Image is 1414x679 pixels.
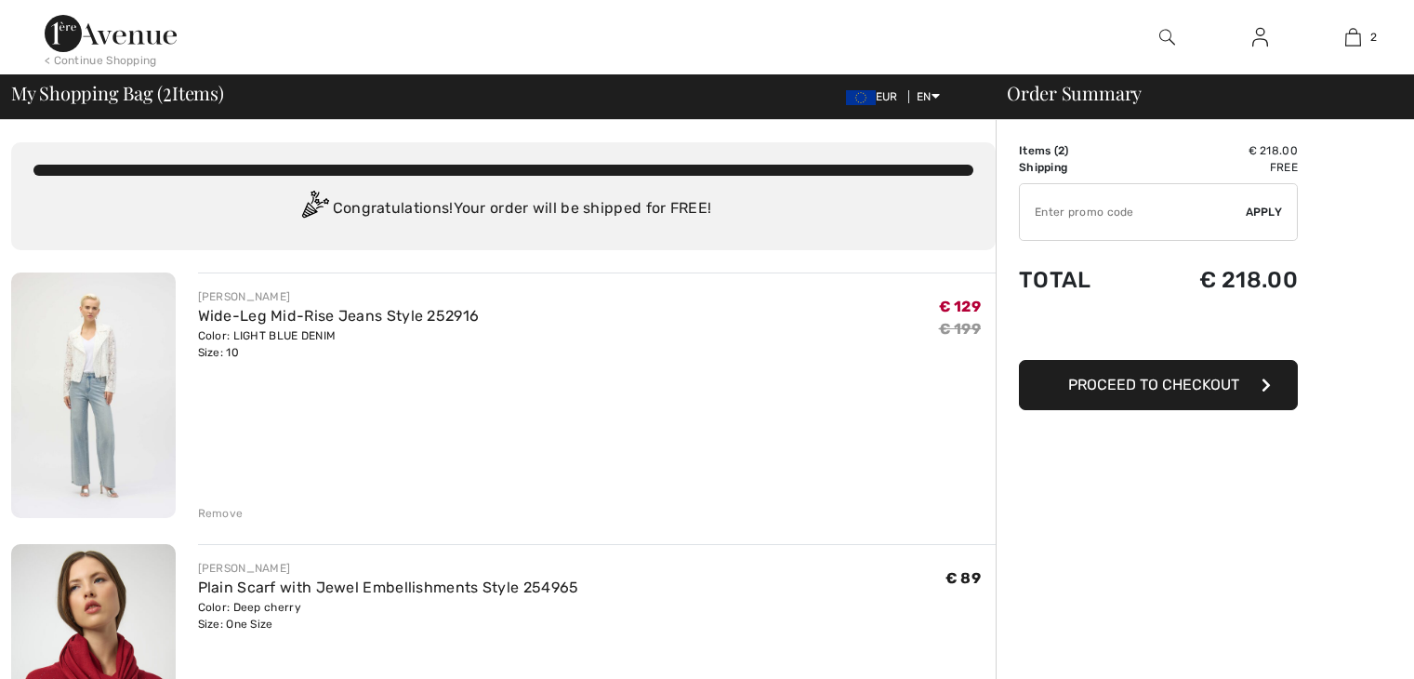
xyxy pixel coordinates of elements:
[1019,312,1298,353] iframe: PayPal
[846,90,876,105] img: Euro
[198,599,579,632] div: Color: Deep cherry Size: One Size
[11,84,224,102] span: My Shopping Bag ( Items)
[1246,204,1283,220] span: Apply
[1020,184,1246,240] input: Promo code
[163,79,172,103] span: 2
[1237,26,1283,49] a: Sign In
[939,298,982,315] span: € 129
[1159,26,1175,48] img: search the website
[1252,26,1268,48] img: My Info
[1136,248,1298,312] td: € 218.00
[1068,376,1239,393] span: Proceed to Checkout
[1058,144,1064,157] span: 2
[198,505,244,522] div: Remove
[1136,159,1298,176] td: Free
[945,569,981,587] span: € 89
[45,52,157,69] div: < Continue Shopping
[33,191,973,228] div: Congratulations! Your order will be shipped for FREE!
[1019,159,1136,176] td: Shipping
[1019,248,1136,312] td: Total
[45,15,177,52] img: 1ère Avenue
[198,288,480,305] div: [PERSON_NAME]
[939,320,982,338] s: € 199
[985,84,1403,102] div: Order Summary
[11,273,176,518] img: Wide-Leg Mid-Rise Jeans Style 252916
[1136,142,1298,159] td: € 218.00
[198,307,480,325] a: Wide-Leg Mid-Rise Jeans Style 252916
[1307,26,1398,48] a: 2
[1345,26,1361,48] img: My Bag
[1019,360,1298,410] button: Proceed to Checkout
[198,579,579,596] a: Plain Scarf with Jewel Embellishments Style 254965
[846,90,905,103] span: EUR
[1370,29,1377,46] span: 2
[296,191,333,228] img: Congratulation2.svg
[198,560,579,577] div: [PERSON_NAME]
[1019,142,1136,159] td: Items ( )
[198,327,480,361] div: Color: LIGHT BLUE DENIM Size: 10
[917,90,940,103] span: EN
